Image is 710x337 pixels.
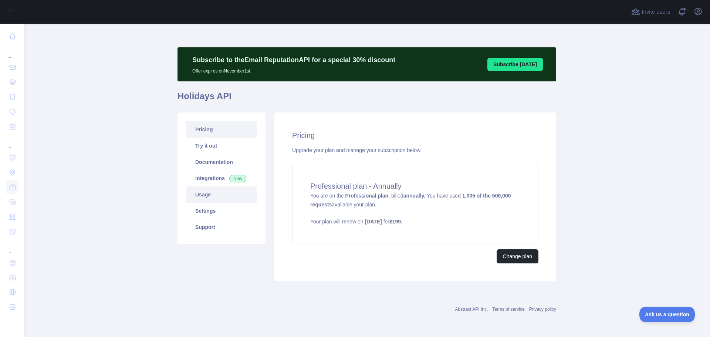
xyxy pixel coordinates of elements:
[292,146,538,154] div: Upgrade your plan and manage your subscription below.
[186,219,257,235] a: Support
[389,219,402,225] strong: $ 199 .
[186,186,257,203] a: Usage
[345,193,388,199] strong: Professional plan
[487,58,543,71] button: Subscribe [DATE]
[6,240,18,255] div: ...
[455,307,488,312] a: Abstract API Inc.
[630,6,672,18] button: Invite users
[310,193,520,225] span: You are on the , billed You have used available your plan.
[492,307,524,312] a: Terms of service
[186,121,257,138] a: Pricing
[192,65,395,74] p: Offer expires on November 1st.
[497,249,538,263] button: Change plan
[403,193,426,199] strong: annually.
[6,44,18,59] div: ...
[310,218,520,225] p: Your plan will renew on for
[365,219,382,225] strong: [DATE]
[639,307,695,322] iframe: Toggle Customer Support
[310,181,520,191] h4: Professional plan - Annually
[6,135,18,149] div: ...
[177,90,556,108] h1: Holidays API
[186,138,257,154] a: Try it out
[186,154,257,170] a: Documentation
[186,203,257,219] a: Settings
[186,170,257,186] a: Integrations New
[642,8,670,16] span: Invite users
[292,130,538,141] h2: Pricing
[229,175,246,182] span: New
[529,307,556,312] a: Privacy policy
[192,55,395,65] p: Subscribe to the Email Reputation API for a special 30 % discount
